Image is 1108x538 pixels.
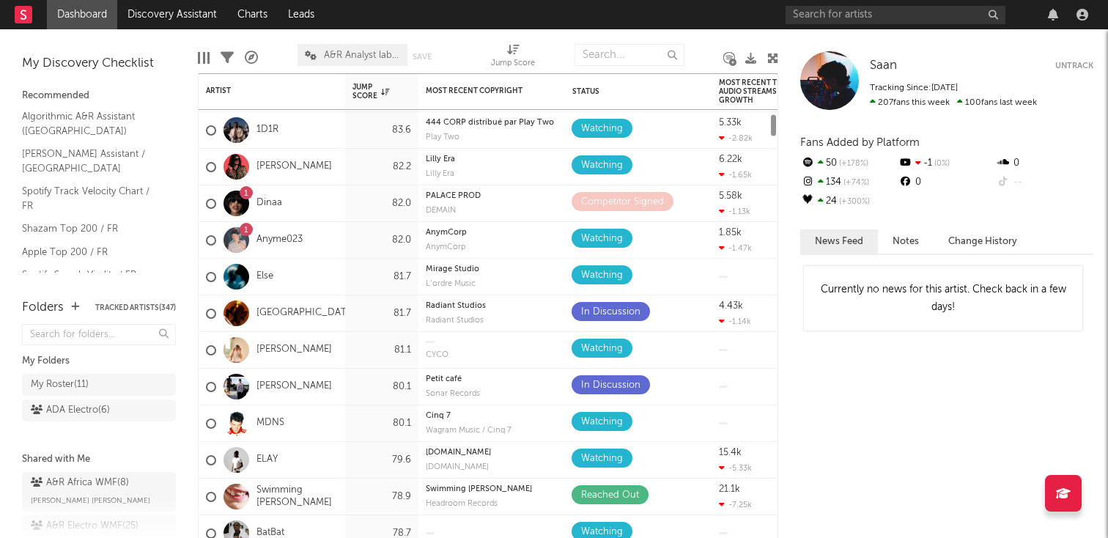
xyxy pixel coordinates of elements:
div: 78.9 [352,488,411,506]
div: L’ordre Music [426,280,558,288]
span: Fans Added by Platform [800,137,920,148]
button: Tracked Artists(347) [95,304,176,312]
div: -1.47k [719,243,752,253]
div: 81.7 [352,268,411,286]
div: Competitor Signed [581,194,664,211]
div: Watching [581,120,623,138]
div: My Folders [22,353,176,370]
div: copyright: AnymCorp [426,229,558,237]
span: 207 fans this week [870,98,950,107]
div: 81.7 [352,305,411,323]
div: label: Sonar Records [426,390,558,398]
div: 15.4k [719,448,742,457]
div: Recommended [22,87,176,105]
a: Else [256,270,273,283]
div: Radiant Studios [426,317,558,325]
a: Apple Top 200 / FR [22,244,161,260]
a: Dinaa [256,197,282,210]
div: copyright: 444 CORP distribué par Play Two [426,119,558,127]
div: 5.58k [719,191,742,201]
div: Jump Score [491,37,535,79]
a: ADA Electro(6) [22,399,176,421]
div: 83.6 [352,122,411,139]
div: Sonar Records [426,390,558,398]
div: 21.1k [719,484,740,494]
div: label: Wagram Music / Cinq 7 [426,427,558,435]
div: AnymCorp [426,243,558,251]
div: Jump Score [352,83,389,100]
div: A&R Africa WMF ( 8 ) [31,474,129,492]
div: label: Play Two [426,133,558,141]
div: -1 [898,154,995,173]
a: Algorithmic A&R Assistant ([GEOGRAPHIC_DATA]) [22,108,161,139]
div: Shared with Me [22,451,176,468]
a: Anyme023 [256,234,303,246]
div: Mirage Studio [426,265,558,273]
div: label: Headroom Records [426,500,558,508]
a: A&R Africa WMF(8)[PERSON_NAME] [PERSON_NAME] [22,472,176,512]
div: 0 [898,173,995,192]
div: copyright: Petit café [426,375,558,383]
div: -1.65k [719,170,752,180]
a: Spotify Search Virality / FR [22,267,161,283]
input: Search for artists [786,6,1005,24]
div: copyright: Radiant Studios [426,302,558,310]
div: Swimming [PERSON_NAME] [426,485,558,493]
input: Search for folders... [22,324,176,345]
input: Search... [575,44,684,66]
div: [DOMAIN_NAME] [426,463,558,471]
span: Saan [870,59,897,72]
button: Untrack [1055,59,1093,73]
div: label: CYCO [426,351,558,359]
a: [PERSON_NAME] [256,161,332,173]
div: Headroom Records [426,500,558,508]
div: DEMAIN [426,207,558,215]
div: Play Two [426,133,558,141]
div: Watching [581,267,623,284]
a: MDNS [256,417,284,430]
div: 80.1 [352,378,411,396]
button: News Feed [800,229,878,254]
span: +300 % [837,198,870,206]
div: Filters [221,37,234,79]
div: Wagram Music / Cinq 7 [426,427,558,435]
div: label: DEMAIN [426,207,558,215]
div: Lilly Era [426,170,558,178]
div: Status [572,87,668,96]
div: Watching [581,157,623,174]
button: Save [413,53,432,61]
div: 24 [800,192,898,211]
div: copyright: PALACE PROD [426,192,558,200]
div: 4.43k [719,301,743,311]
div: 6.22k [719,155,742,164]
span: 0 % [932,160,950,168]
a: 1D1R [256,124,278,136]
a: Shazam Top 200 / FR [22,221,161,237]
div: Watching [581,450,623,468]
div: A&R Pipeline [245,37,258,79]
div: -5.33k [719,463,752,473]
div: 82.0 [352,195,411,213]
div: Edit Columns [198,37,210,79]
div: Most Recent Track Global Audio Streams Daily Growth [719,78,829,105]
div: 50 [800,154,898,173]
a: My Roster(11) [22,374,176,396]
a: [PERSON_NAME] Assistant / [GEOGRAPHIC_DATA] [22,146,161,176]
span: +74 % [841,179,869,187]
div: Watching [581,230,623,248]
div: Currently no news for this artist. Check back in a few days! [804,266,1082,331]
div: 134 [800,173,898,192]
div: copyright: Mirage Studio [426,265,558,273]
div: Most Recent Copyright [426,86,536,95]
div: Artist [206,86,316,95]
div: copyright: Cinq 7 [426,412,558,420]
div: 81.1 [352,342,411,359]
div: My Discovery Checklist [22,55,176,73]
span: +178 % [837,160,868,168]
div: -1.13k [719,207,750,216]
div: label: AnymCorp [426,243,558,251]
div: -2.82k [719,133,753,143]
div: A&R Electro WMF ( 25 ) [31,517,138,535]
div: label: Radiant Studios [426,317,558,325]
a: [GEOGRAPHIC_DATA] [256,307,355,320]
